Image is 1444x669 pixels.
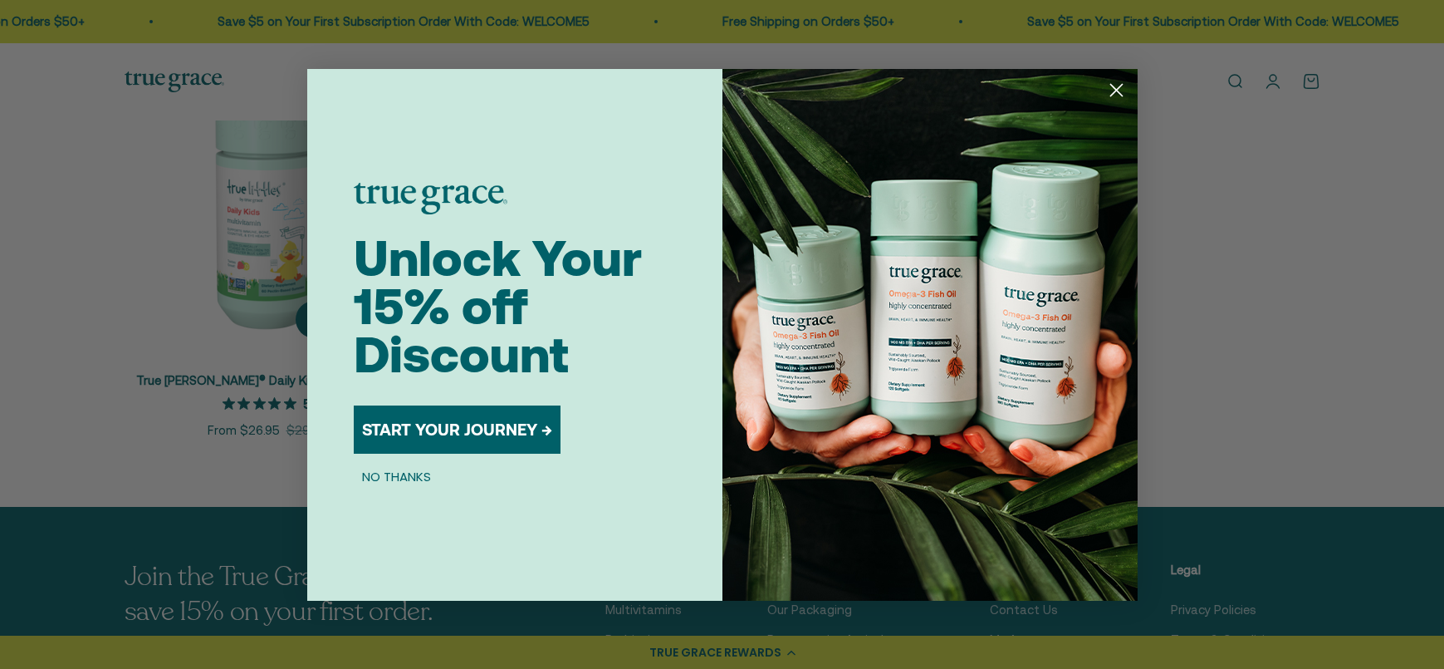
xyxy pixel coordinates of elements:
[354,406,560,454] button: START YOUR JOURNEY →
[354,183,507,214] img: logo placeholder
[354,229,642,383] span: Unlock Your 15% off Discount
[1102,76,1131,105] button: Close dialog
[722,69,1138,601] img: 098727d5-50f8-4f9b-9554-844bb8da1403.jpeg
[354,467,439,487] button: NO THANKS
